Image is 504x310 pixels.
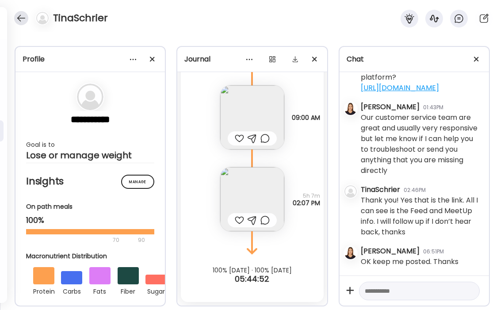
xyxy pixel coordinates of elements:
[404,186,426,194] div: 02:46PM
[61,284,82,297] div: carbs
[89,284,111,297] div: fats
[77,84,103,110] img: bg-avatar-default.svg
[121,175,154,189] div: Manage
[361,246,420,256] div: [PERSON_NAME]
[53,11,108,25] h4: TinaSchrier
[177,267,327,274] div: 100% [DATE] · 100% [DATE]
[23,54,158,65] div: Profile
[26,175,154,188] h2: Insights
[26,215,154,226] div: 100%
[361,195,482,237] div: Thank you! Yes that is the link. All I can see is the Feed and MeetUp info. I will follow up if I...
[293,199,320,207] span: 02:07 PM
[137,235,146,245] div: 90
[361,112,482,176] div: Our customer service team are great and usually very responsive but let me know if I can help you...
[33,284,54,297] div: protein
[292,114,320,121] span: 09:00 AM
[361,184,400,195] div: TinaSchrier
[361,83,439,93] a: [URL][DOMAIN_NAME]
[26,150,154,161] div: Lose or manage weight
[26,252,174,261] div: Macronutrient Distribution
[177,274,327,284] div: 05:44:52
[347,54,482,65] div: Chat
[344,103,357,115] img: avatars%2FQdTC4Ww4BLWxZchG7MOpRAAuEek1
[344,247,357,259] img: avatars%2FQdTC4Ww4BLWxZchG7MOpRAAuEek1
[26,139,154,150] div: Goal is to
[118,284,139,297] div: fiber
[293,192,320,199] span: 5h 7m
[36,12,49,24] img: bg-avatar-default.svg
[220,85,284,149] img: images%2FqYSaYuBjSnO7TLvNQKbFpXLnISD3%2FdQXFuSXL2jaFvFbM9AC5%2FbHorFVRgHP0MG8KfPoSv_240
[361,102,420,112] div: [PERSON_NAME]
[184,54,320,65] div: Journal
[26,202,154,211] div: On path meals
[145,284,167,297] div: sugar
[361,256,458,267] div: OK keep me posted. Thanks
[423,103,443,111] div: 01:43PM
[344,185,357,198] img: bg-avatar-default.svg
[361,51,482,93] div: Is this the link that you are using to try to login to the learning platform?
[423,248,444,256] div: 06:51PM
[220,167,284,231] img: images%2FqYSaYuBjSnO7TLvNQKbFpXLnISD3%2FfwgwRzBXaMzIvM15k55n%2FhGFSxz3HzmLWGdKWCZ2J_240
[26,235,135,245] div: 70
